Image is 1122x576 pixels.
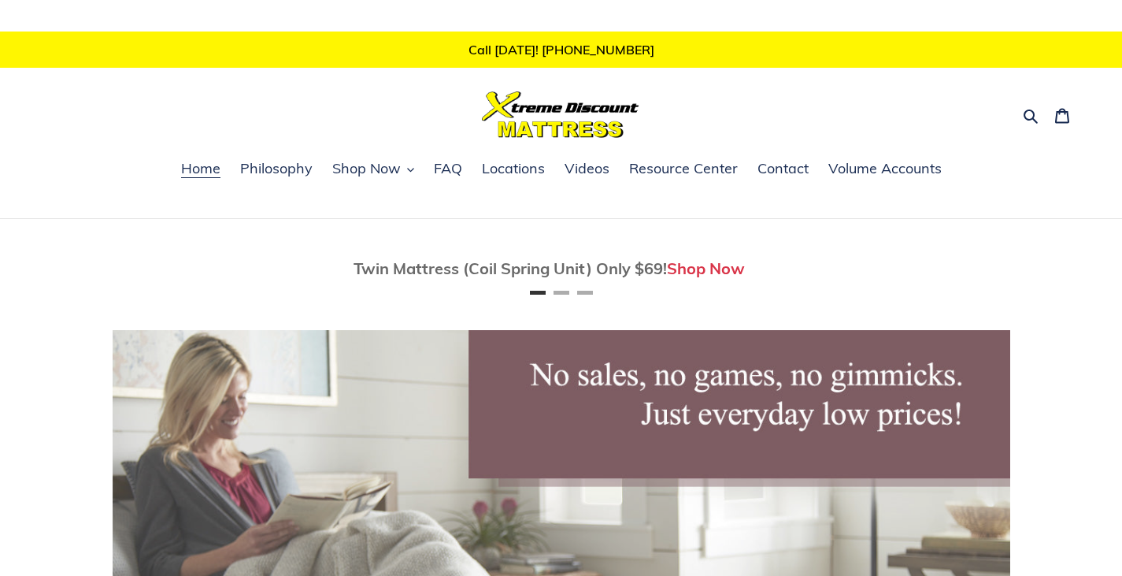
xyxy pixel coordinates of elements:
a: Philosophy [232,158,320,181]
span: Volume Accounts [828,159,942,178]
a: Home [173,158,228,181]
a: Resource Center [621,158,746,181]
button: Page 3 [577,291,593,295]
button: Shop Now [324,158,422,181]
button: Page 1 [530,291,546,295]
span: Locations [482,159,545,178]
span: Home [181,159,220,178]
span: Twin Mattress (Coil Spring Unit) Only $69! [354,258,667,278]
span: Videos [565,159,609,178]
a: Volume Accounts [820,158,950,181]
a: Shop Now [667,258,745,278]
a: Videos [557,158,617,181]
a: Locations [474,158,553,181]
span: Contact [757,159,809,178]
button: Page 2 [554,291,569,295]
img: Xtreme Discount Mattress [482,91,639,138]
span: Philosophy [240,159,313,178]
span: FAQ [434,159,462,178]
span: Resource Center [629,159,738,178]
a: Contact [750,158,817,181]
a: FAQ [426,158,470,181]
span: Shop Now [332,159,401,178]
